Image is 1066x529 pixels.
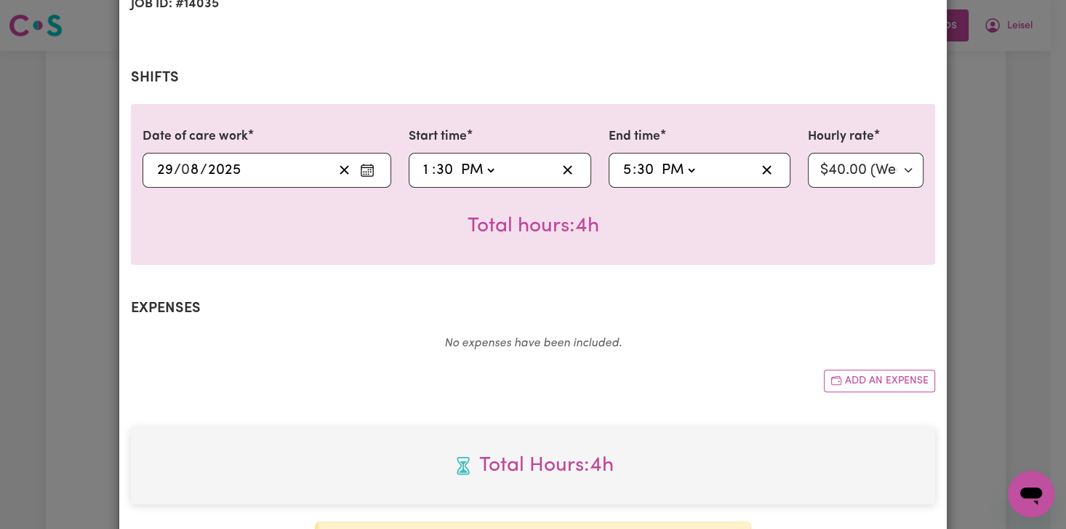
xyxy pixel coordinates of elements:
label: End time [609,127,660,146]
span: : [432,162,436,178]
input: -- [636,159,654,181]
input: -- [422,159,432,181]
span: / [174,162,181,178]
h2: Expenses [131,300,935,317]
label: Start time [409,127,467,146]
label: Hourly rate [808,127,874,146]
button: Add another expense [824,370,935,392]
span: Total hours worked: 4 hours [143,450,923,481]
label: Date of care work [143,127,248,146]
input: ---- [207,159,241,181]
input: -- [182,159,200,181]
button: Enter the date of care work [356,159,379,181]
em: No expenses have been included. [444,338,622,349]
input: -- [622,159,633,181]
span: : [633,162,636,178]
input: -- [156,159,174,181]
iframe: Button to launch messaging window [1008,471,1054,517]
span: / [200,162,207,178]
span: Total hours worked: 4 hours [468,216,599,236]
button: Clear date [333,159,356,181]
span: 0 [181,163,190,178]
input: -- [436,159,454,181]
h2: Shifts [131,69,935,87]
